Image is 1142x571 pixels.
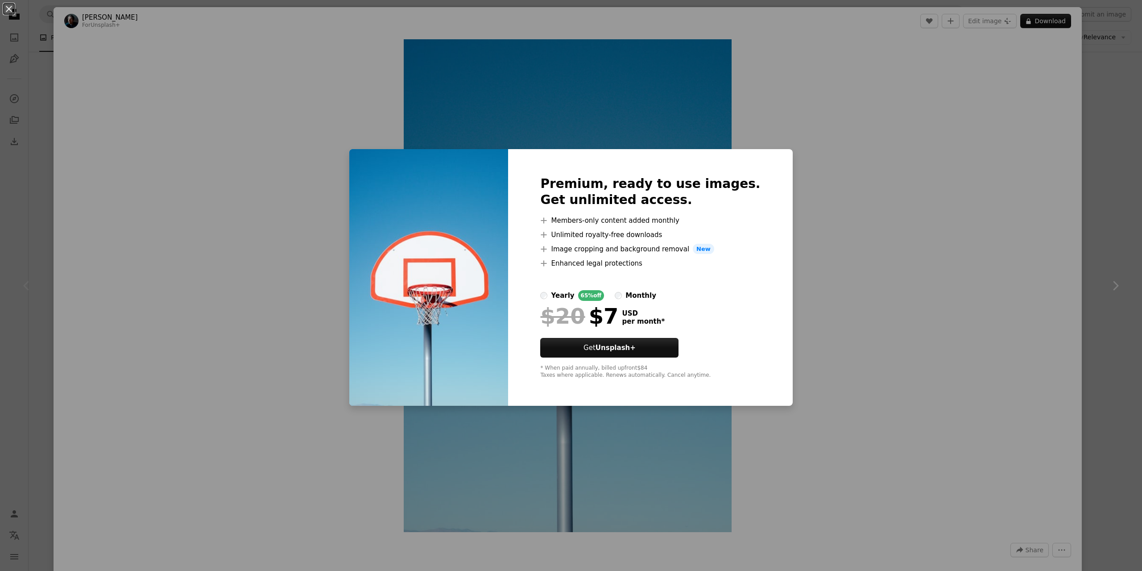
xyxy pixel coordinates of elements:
div: 65% off [578,290,604,301]
span: $20 [540,304,585,328]
div: monthly [625,290,656,301]
button: GetUnsplash+ [540,338,679,358]
input: yearly65%off [540,292,547,299]
span: per month * [622,317,665,325]
input: monthly [615,292,622,299]
div: * When paid annually, billed upfront $84 Taxes where applicable. Renews automatically. Cancel any... [540,365,760,379]
div: yearly [551,290,574,301]
h2: Premium, ready to use images. Get unlimited access. [540,176,760,208]
strong: Unsplash+ [596,344,636,352]
li: Image cropping and background removal [540,244,760,254]
img: premium_photo-1671436822311-74685d571cd0 [349,149,508,406]
li: Unlimited royalty-free downloads [540,229,760,240]
span: New [693,244,714,254]
li: Members-only content added monthly [540,215,760,226]
li: Enhanced legal protections [540,258,760,269]
div: $7 [540,304,618,328]
span: USD [622,309,665,317]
